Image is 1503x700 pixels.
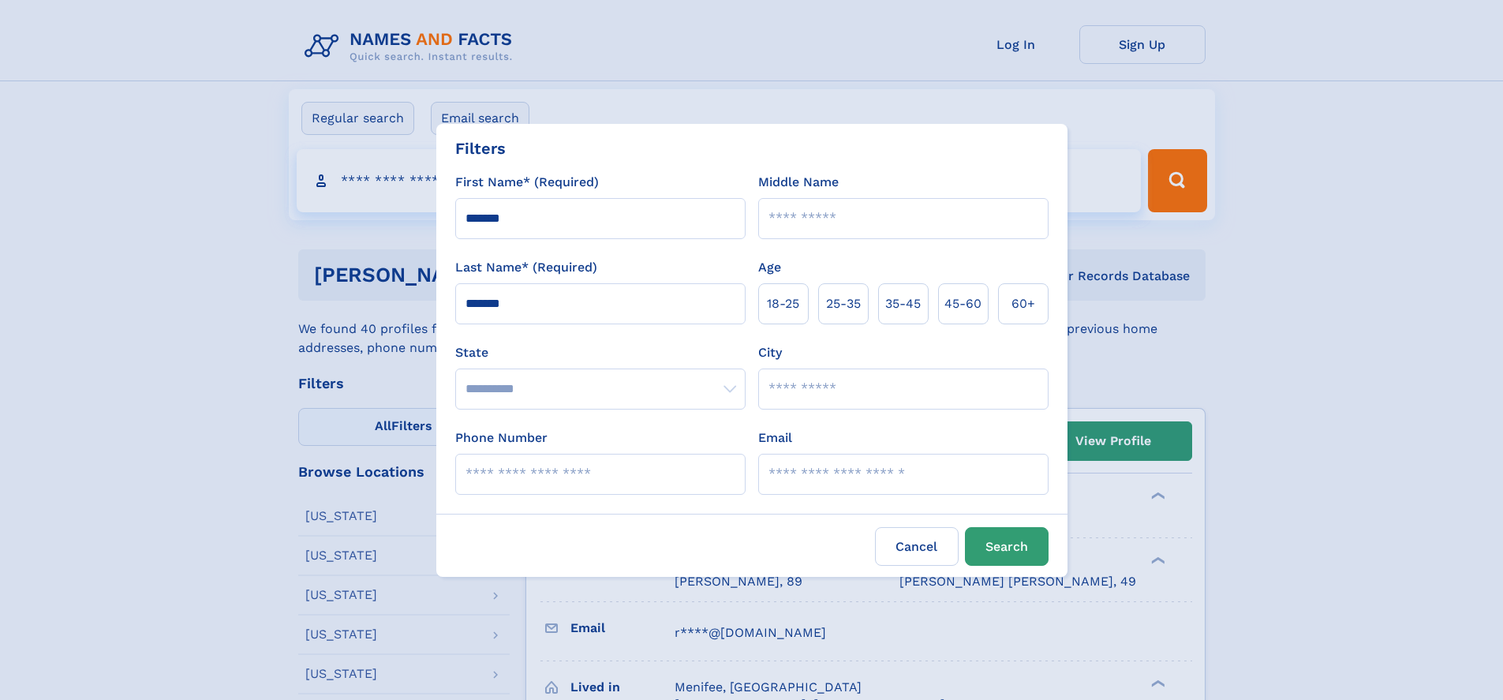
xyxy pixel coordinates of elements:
span: 45‑60 [944,294,981,313]
label: Email [758,429,792,447]
label: Cancel [875,527,959,566]
button: Search [965,527,1049,566]
label: Last Name* (Required) [455,258,597,277]
span: 25‑35 [826,294,861,313]
span: 60+ [1011,294,1035,313]
label: City [758,343,782,362]
div: Filters [455,137,506,160]
label: Phone Number [455,429,548,447]
label: State [455,343,746,362]
label: First Name* (Required) [455,173,599,192]
span: 35‑45 [885,294,921,313]
label: Middle Name [758,173,839,192]
label: Age [758,258,781,277]
span: 18‑25 [767,294,799,313]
